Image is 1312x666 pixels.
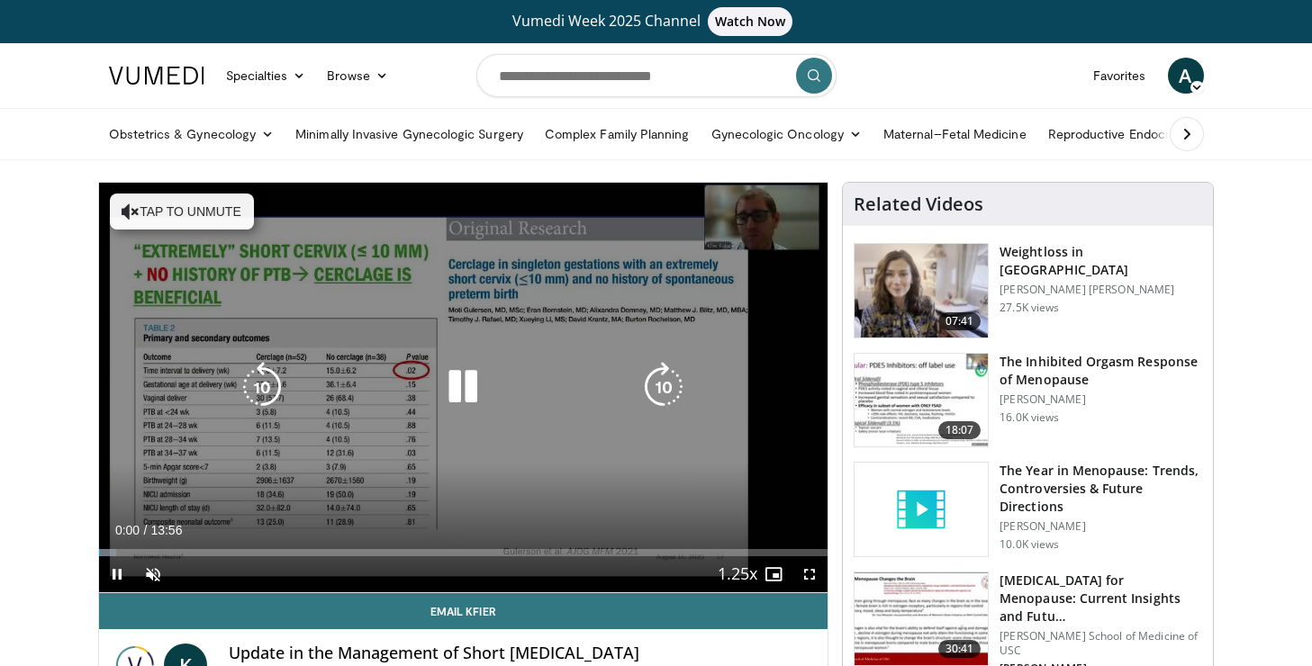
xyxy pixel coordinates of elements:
a: Complex Family Planning [534,116,701,152]
video-js: Video Player [99,183,828,593]
a: Obstetrics & Gynecology [98,116,285,152]
p: 10.0K views [1000,537,1059,552]
button: Playback Rate [719,556,756,592]
span: 0:00 [115,523,140,537]
a: The Year in Menopause: Trends, Controversies & Future Directions [PERSON_NAME] 10.0K views [854,462,1202,557]
a: A [1168,58,1204,94]
img: VuMedi Logo [109,67,204,85]
h4: Update in the Management of Short [MEDICAL_DATA] [229,643,814,663]
button: Tap to unmute [110,193,254,229]
a: Browse [316,58,399,94]
a: Favorites [1082,58,1157,94]
button: Pause [99,556,135,592]
span: 30:41 [938,640,982,658]
span: 13:56 [150,523,182,537]
a: 07:41 Weightloss in [GEOGRAPHIC_DATA] [PERSON_NAME] [PERSON_NAME] 27.5K views [854,243,1202,338]
span: / [144,523,148,537]
p: [PERSON_NAME] School of Medicine of USC [1000,629,1202,658]
a: Gynecologic Oncology [701,116,873,152]
p: 27.5K views [1000,301,1059,315]
span: 18:07 [938,421,982,439]
span: 07:41 [938,312,982,330]
a: Email Kfier [99,593,828,629]
img: 47271b8a-94f4-49c8-b914-2a3d3af03a9e.150x105_q85_crop-smart_upscale.jpg [855,572,988,666]
h3: The Year in Menopause: Trends, Controversies & Future Directions [1000,462,1202,516]
button: Unmute [135,556,171,592]
input: Search topics, interventions [476,54,837,97]
img: video_placeholder_short.svg [855,463,988,556]
img: 9983fed1-7565-45be-8934-aef1103ce6e2.150x105_q85_crop-smart_upscale.jpg [855,244,988,337]
button: Fullscreen [792,556,828,592]
button: Enable picture-in-picture mode [756,556,792,592]
h3: Weightloss in [GEOGRAPHIC_DATA] [1000,243,1202,279]
p: 16.0K views [1000,410,1059,425]
h4: Related Videos [854,193,983,215]
p: [PERSON_NAME] [1000,519,1202,534]
a: Maternal–Fetal Medicine [873,116,1037,152]
p: [PERSON_NAME] [1000,392,1202,407]
span: Watch Now [708,7,793,36]
p: [PERSON_NAME] [PERSON_NAME] [1000,283,1202,297]
h3: The Inhibited Orgasm Response of Menopause [1000,353,1202,389]
a: Specialties [215,58,317,94]
div: Progress Bar [99,549,828,556]
img: 283c0f17-5e2d-42ba-a87c-168d447cdba4.150x105_q85_crop-smart_upscale.jpg [855,354,988,447]
h3: [MEDICAL_DATA] for Menopause: Current Insights and Futu… [1000,571,1202,625]
a: 18:07 The Inhibited Orgasm Response of Menopause [PERSON_NAME] 16.0K views [854,353,1202,448]
a: Minimally Invasive Gynecologic Surgery [285,116,534,152]
a: Vumedi Week 2025 ChannelWatch Now [112,7,1201,36]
